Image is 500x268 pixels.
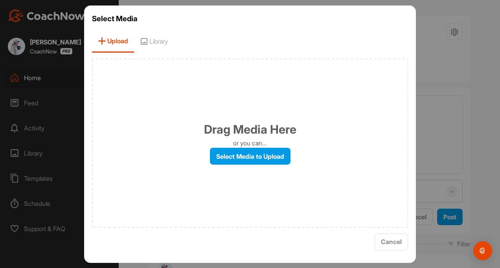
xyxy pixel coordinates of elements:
[375,233,408,250] button: Cancel
[473,241,492,260] div: Open Intercom Messenger
[204,121,296,138] h1: Drag Media Here
[210,148,290,165] label: Select Media to Upload
[381,238,402,246] span: Cancel
[92,13,408,24] h3: Select Media
[233,138,267,148] p: or you can...
[134,30,174,53] span: Library
[92,30,134,53] span: Upload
